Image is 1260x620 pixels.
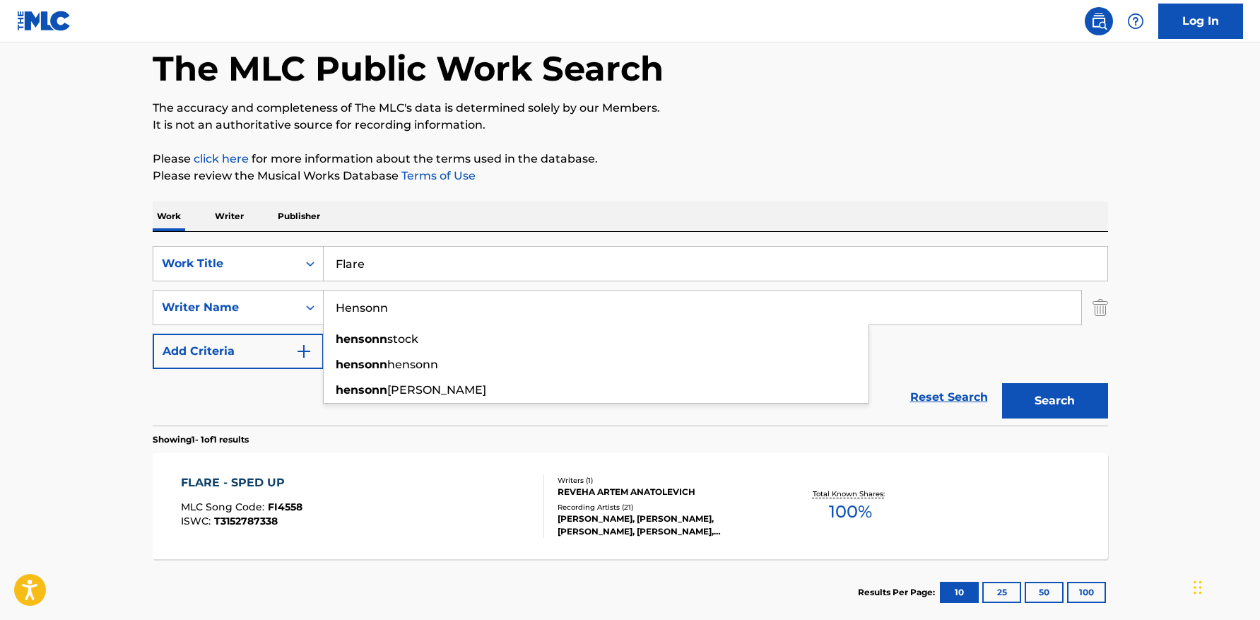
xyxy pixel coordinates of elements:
[273,201,324,231] p: Publisher
[153,453,1108,559] a: FLARE - SPED UPMLC Song Code:FI4558ISWC:T3152787338Writers (1)REVEHA ARTEM ANATOLEVICHRecording A...
[153,47,664,90] h1: The MLC Public Work Search
[387,358,438,371] span: hensonn
[1121,7,1150,35] div: Help
[153,433,249,446] p: Showing 1 - 1 of 1 results
[181,515,214,527] span: ISWC :
[153,117,1108,134] p: It is not an authoritative source for recording information.
[558,513,771,538] div: [PERSON_NAME], [PERSON_NAME], [PERSON_NAME], [PERSON_NAME], [PERSON_NAME]
[940,582,979,603] button: 10
[1025,582,1064,603] button: 50
[858,586,938,599] p: Results Per Page:
[1194,566,1202,609] div: Drag
[903,382,995,413] a: Reset Search
[387,383,486,397] span: [PERSON_NAME]
[194,152,249,165] a: click here
[153,334,324,369] button: Add Criteria
[399,169,476,182] a: Terms of Use
[211,201,248,231] p: Writer
[153,100,1108,117] p: The accuracy and completeness of The MLC's data is determined solely by our Members.
[162,255,289,272] div: Work Title
[1158,4,1243,39] a: Log In
[1067,582,1106,603] button: 100
[153,151,1108,168] p: Please for more information about the terms used in the database.
[813,489,888,499] p: Total Known Shares:
[829,499,872,525] span: 100 %
[1189,552,1260,620] iframe: Chat Widget
[336,332,387,346] strong: hensonn
[181,501,268,513] span: MLC Song Code :
[162,299,289,316] div: Writer Name
[558,502,771,513] div: Recording Artists ( 21 )
[558,475,771,486] div: Writers ( 1 )
[153,168,1108,185] p: Please review the Musical Works Database
[982,582,1021,603] button: 25
[336,358,387,371] strong: hensonn
[1002,383,1108,419] button: Search
[181,474,302,491] div: FLARE - SPED UP
[1127,13,1144,30] img: help
[1093,290,1108,325] img: Delete Criterion
[1090,13,1107,30] img: search
[153,201,185,231] p: Work
[268,501,302,513] span: FI4558
[17,11,71,31] img: MLC Logo
[153,246,1108,426] form: Search Form
[558,486,771,498] div: REVEHA ARTEM ANATOLEVICH
[336,383,387,397] strong: hensonn
[295,343,312,360] img: 9d2ae6d4665cec9f34b9.svg
[1085,7,1113,35] a: Public Search
[214,515,278,527] span: T3152787338
[387,332,418,346] span: stock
